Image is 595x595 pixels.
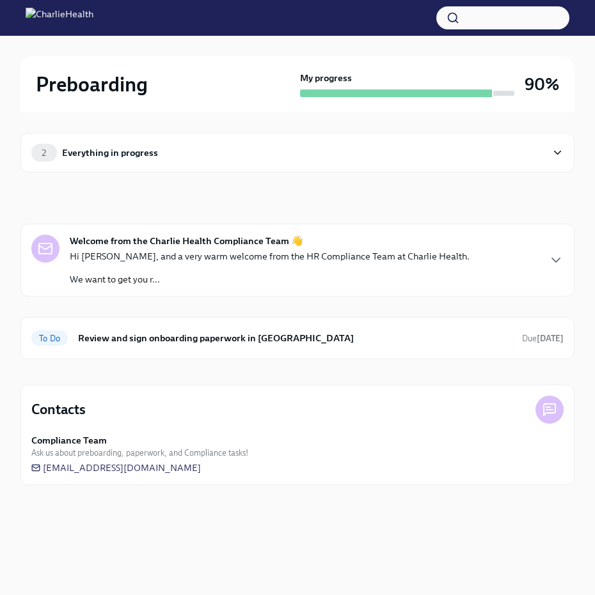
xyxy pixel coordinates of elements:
strong: Welcome from the Charlie Health Compliance Team 👋 [70,235,303,247]
strong: Compliance Team [31,434,107,447]
img: CharlieHealth [26,8,93,28]
span: 2 [34,148,54,158]
a: [EMAIL_ADDRESS][DOMAIN_NAME] [31,461,201,474]
strong: [DATE] [537,334,564,343]
span: September 3rd, 2025 09:00 [522,332,564,344]
h4: Contacts [31,400,86,419]
strong: My progress [300,72,352,84]
h2: Preboarding [36,72,148,97]
h6: Review and sign onboarding paperwork in [GEOGRAPHIC_DATA] [78,331,512,345]
span: To Do [31,334,68,343]
a: To DoReview and sign onboarding paperwork in [GEOGRAPHIC_DATA]Due[DATE] [31,328,564,348]
p: Hi [PERSON_NAME], and a very warm welcome from the HR Compliance Team at Charlie Health. [70,250,470,263]
span: Due [522,334,564,343]
p: We want to get you r... [70,273,470,286]
div: Everything in progress [62,146,158,160]
div: In progress [20,198,77,213]
h3: 90% [525,73,559,96]
span: Ask us about preboarding, paperwork, and Compliance tasks! [31,447,248,459]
